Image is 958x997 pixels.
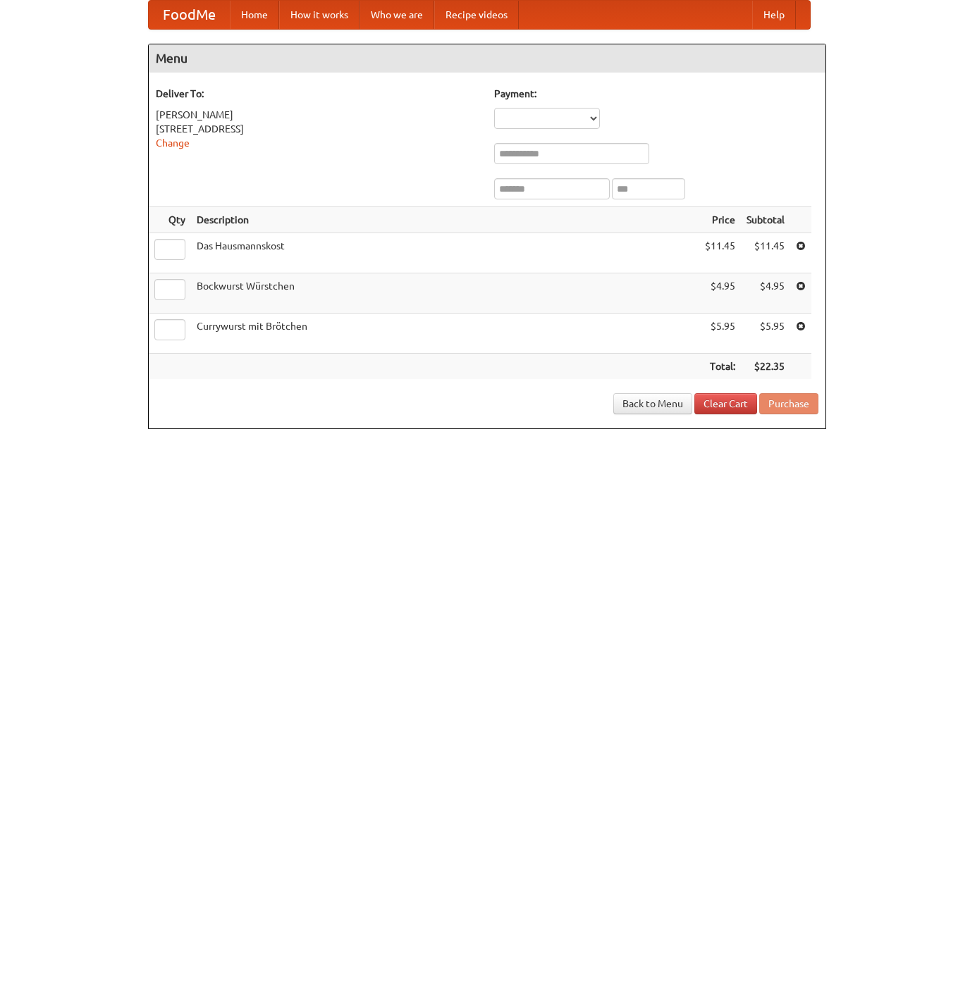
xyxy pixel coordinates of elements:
[156,122,480,136] div: [STREET_ADDRESS]
[191,233,699,273] td: Das Hausmannskost
[434,1,519,29] a: Recipe videos
[741,314,790,354] td: $5.95
[149,44,825,73] h4: Menu
[699,273,741,314] td: $4.95
[741,354,790,380] th: $22.35
[699,207,741,233] th: Price
[494,87,818,101] h5: Payment:
[156,87,480,101] h5: Deliver To:
[191,273,699,314] td: Bockwurst Würstchen
[156,108,480,122] div: [PERSON_NAME]
[613,393,692,414] a: Back to Menu
[699,354,741,380] th: Total:
[279,1,360,29] a: How it works
[191,207,699,233] th: Description
[741,233,790,273] td: $11.45
[230,1,279,29] a: Home
[752,1,796,29] a: Help
[699,233,741,273] td: $11.45
[156,137,190,149] a: Change
[149,207,191,233] th: Qty
[149,1,230,29] a: FoodMe
[699,314,741,354] td: $5.95
[694,393,757,414] a: Clear Cart
[741,207,790,233] th: Subtotal
[759,393,818,414] button: Purchase
[741,273,790,314] td: $4.95
[360,1,434,29] a: Who we are
[191,314,699,354] td: Currywurst mit Brötchen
